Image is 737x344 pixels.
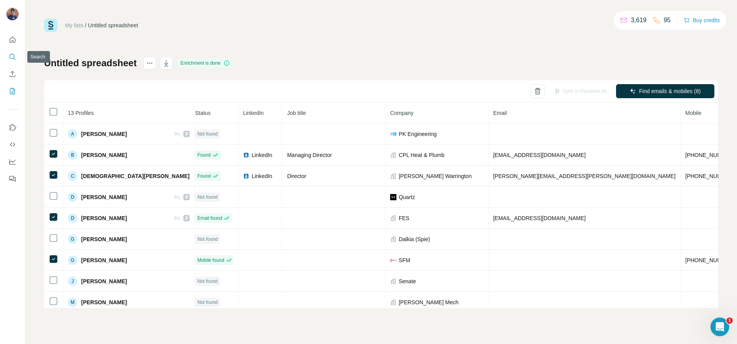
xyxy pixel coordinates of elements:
[81,193,127,201] span: [PERSON_NAME]
[399,172,472,180] span: [PERSON_NAME] Warrington
[390,131,396,137] img: company-logo
[197,278,218,285] span: Not found
[6,138,19,152] button: Use Surfe API
[68,129,77,139] div: A
[252,172,272,180] span: LinkedIn
[81,235,127,243] span: [PERSON_NAME]
[6,33,19,47] button: Quick start
[685,173,735,179] span: [PHONE_NUMBER]
[684,15,720,26] button: Buy credits
[493,215,586,221] span: [EMAIL_ADDRESS][DOMAIN_NAME]
[685,110,701,116] span: Mobile
[197,236,218,243] span: Not found
[195,110,211,116] span: Status
[399,298,458,306] span: [PERSON_NAME] Mech
[81,172,190,180] span: [DEMOGRAPHIC_DATA][PERSON_NAME]
[68,171,77,181] div: C
[726,318,733,324] span: 1
[68,277,77,286] div: J
[399,151,444,159] span: CPL Heat & Plumb
[85,21,87,29] li: /
[685,257,735,263] span: [PHONE_NUMBER]
[399,193,415,201] span: Quartz
[664,16,671,25] p: 95
[81,298,127,306] span: [PERSON_NAME]
[252,151,272,159] span: LinkedIn
[68,213,77,223] div: D
[68,150,77,160] div: B
[243,152,249,158] img: LinkedIn logo
[287,152,332,158] span: Managing Director
[81,151,127,159] span: [PERSON_NAME]
[6,84,19,98] button: My lists
[639,87,701,95] span: Find emails & mobiles (8)
[6,8,19,20] img: Avatar
[399,214,409,222] span: FES
[6,50,19,64] button: Search
[197,299,218,306] span: Not found
[81,130,127,138] span: [PERSON_NAME]
[399,130,437,138] span: PK Engineering
[88,21,138,29] div: Untitled spreadsheet
[616,84,714,98] button: Find emails & mobiles (8)
[243,173,249,179] img: LinkedIn logo
[197,152,211,159] span: Found
[68,298,77,307] div: M
[6,155,19,169] button: Dashboard
[197,194,218,201] span: Not found
[197,131,218,138] span: Not found
[399,277,416,285] span: Senate
[710,318,729,336] iframe: Intercom live chat
[178,58,232,68] div: Enrichment is done
[390,110,414,116] span: Company
[65,22,83,28] a: My lists
[6,120,19,134] button: Use Surfe on LinkedIn
[68,110,94,116] span: 13 Profiles
[197,215,222,222] span: Email found
[44,19,57,32] img: Surfe Logo
[390,194,396,200] img: company-logo
[493,110,507,116] span: Email
[197,257,224,264] span: Mobile found
[6,172,19,186] button: Feedback
[68,235,77,244] div: G
[685,152,735,158] span: [PHONE_NUMBER]
[144,57,156,69] button: actions
[399,256,410,264] span: SFM
[6,67,19,81] button: Enrich CSV
[287,110,306,116] span: Job title
[390,257,396,263] img: company-logo
[493,152,586,158] span: [EMAIL_ADDRESS][DOMAIN_NAME]
[493,173,676,179] span: [PERSON_NAME][EMAIL_ADDRESS][PERSON_NAME][DOMAIN_NAME]
[81,214,127,222] span: [PERSON_NAME]
[81,256,127,264] span: [PERSON_NAME]
[44,57,137,69] h1: Untitled spreadsheet
[631,16,646,25] p: 3,619
[68,256,77,265] div: G
[287,173,306,179] span: Director
[197,173,211,180] span: Found
[243,110,264,116] span: LinkedIn
[81,277,127,285] span: [PERSON_NAME]
[399,235,430,243] span: Dalkia (Spie)
[68,192,77,202] div: D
